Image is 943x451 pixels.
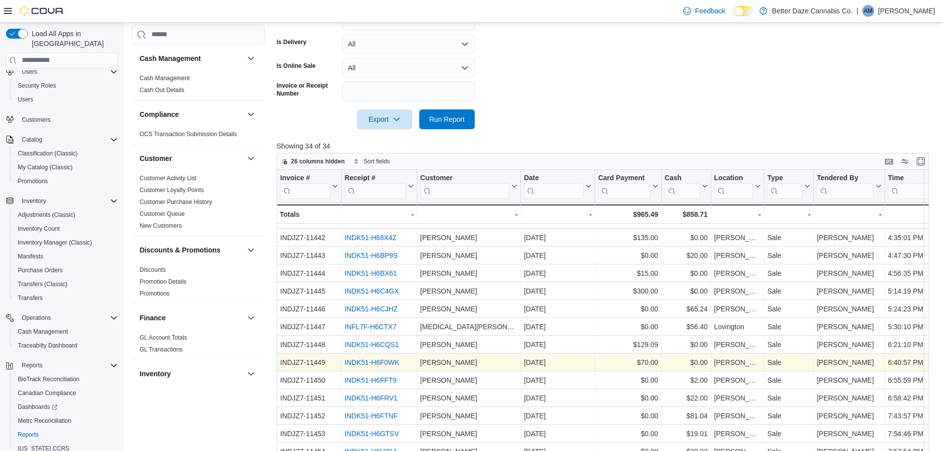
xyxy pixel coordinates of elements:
a: Security Roles [14,80,60,92]
button: Invoice # [280,173,338,199]
div: Sale [767,285,810,297]
button: Display options [899,155,911,167]
button: Metrc Reconciliation [10,414,122,428]
span: BioTrack Reconciliation [14,373,118,385]
div: [PERSON_NAME] [420,214,518,226]
h3: Inventory [140,369,171,379]
a: INDK51-H6FTNF [345,412,397,420]
input: Dark Mode [734,6,754,16]
button: Cash Management [140,53,243,63]
div: INDJZ7-11442 [280,232,338,244]
span: Customer Queue [140,210,185,218]
div: Sale [767,267,810,279]
div: [PERSON_NAME] [817,214,881,226]
div: [DATE] [524,303,592,315]
div: [PERSON_NAME] [420,232,518,244]
button: Run Report [419,109,475,129]
div: [DATE] [524,267,592,279]
div: INDJZ7-11448 [280,339,338,351]
div: [PERSON_NAME] [817,303,881,315]
h3: Cash Management [140,53,201,63]
a: Discounts [140,266,166,273]
label: Invoice or Receipt Number [277,82,338,98]
div: Date [524,173,584,199]
a: Users [14,94,37,105]
div: [PERSON_NAME] [714,250,761,261]
h3: Finance [140,313,166,323]
span: Reports [18,359,118,371]
button: All [342,34,475,54]
span: Traceabilty Dashboard [14,340,118,351]
button: Promotions [10,174,122,188]
h3: Customer [140,153,172,163]
a: BioTrack Reconciliation [14,373,84,385]
a: Customer Queue [140,210,185,217]
a: OCS Transaction Submission Details [140,131,237,138]
div: INDJZ7-11444 [280,267,338,279]
span: Dashboards [14,401,118,413]
button: Compliance [140,109,243,119]
a: Inventory Manager (Classic) [14,237,96,249]
div: Location [714,173,753,199]
h3: Compliance [140,109,179,119]
span: Customer Loyalty Points [140,186,204,194]
span: Sort fields [363,157,390,165]
button: Manifests [10,250,122,263]
a: INDK51-H6C4GX [345,287,399,295]
button: Receipt # [345,173,414,199]
a: Cash Management [140,75,190,82]
a: Customers [18,114,54,126]
a: INDK51-H6CJHZ [345,305,397,313]
p: | [856,5,858,17]
div: Totals [280,208,338,220]
div: INDJZ7-11445 [280,285,338,297]
div: [PERSON_NAME] [714,285,761,297]
div: INDJZ7-11447 [280,321,338,333]
div: [DATE] [524,232,592,244]
span: Classification (Classic) [18,150,78,157]
span: Purchase Orders [14,264,118,276]
span: Customer Purchase History [140,198,212,206]
div: Location [714,173,753,183]
span: Load All Apps in [GEOGRAPHIC_DATA] [28,29,118,49]
span: Customer Activity List [140,174,197,182]
span: Promotions [18,177,48,185]
a: Dashboards [14,401,61,413]
h3: Discounts & Promotions [140,245,220,255]
div: Andy Moreno [862,5,874,17]
p: Showing 34 of 34 [277,141,936,151]
div: Finance [132,332,265,359]
span: 26 columns hidden [291,157,345,165]
div: Sale [767,232,810,244]
div: Receipt # [345,173,406,183]
span: Canadian Compliance [14,387,118,399]
div: Invoice # [280,173,330,183]
div: Customer [132,172,265,236]
span: Inventory Count [18,225,60,233]
span: Cash Out Details [140,86,185,94]
a: INDK51-H68X4Z [345,234,397,242]
span: Inventory Manager (Classic) [18,239,92,247]
button: Cash Management [245,52,257,64]
button: Reports [10,428,122,442]
div: $0.00 [664,232,707,244]
div: Sale [767,303,810,315]
button: Finance [245,312,257,324]
span: Canadian Compliance [18,389,76,397]
a: INDK51-H6FFT9 [345,376,397,384]
button: Discounts & Promotions [140,245,243,255]
p: [PERSON_NAME] [878,5,935,17]
span: Reports [18,431,39,439]
span: Adjustments (Classic) [14,209,118,221]
div: [PERSON_NAME] [420,303,518,315]
button: Cash Management [10,325,122,339]
span: Catalog [22,136,42,144]
a: Reports [14,429,43,441]
a: Adjustments (Classic) [14,209,79,221]
a: Promotions [140,290,170,297]
div: [PERSON_NAME] [817,321,881,333]
div: $0.00 [598,303,658,315]
div: $20.00 [664,250,707,261]
div: [DATE] [524,285,592,297]
a: INDK51-H6GTSV [345,430,399,438]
